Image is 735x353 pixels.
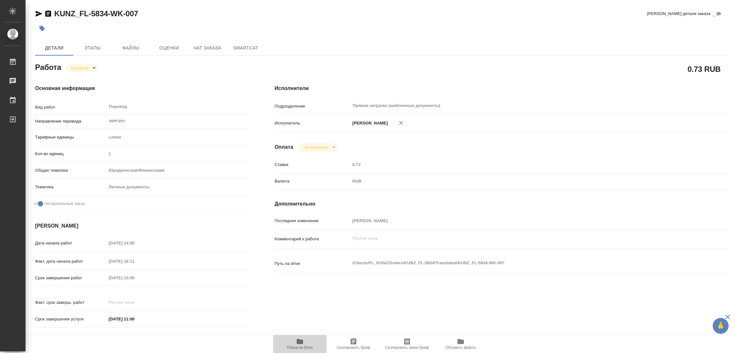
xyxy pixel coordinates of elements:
[44,200,85,207] span: Нотариальный заказ
[275,178,350,184] p: Валюта
[350,216,690,225] input: Пустое поле
[275,120,350,126] p: Исполнитель
[275,143,293,151] h4: Оплата
[275,103,350,109] p: Подразделение
[35,118,107,124] p: Направление перевода
[35,61,61,72] h2: Работа
[35,240,107,246] p: Дата начала работ
[350,160,690,169] input: Пустое поле
[35,10,43,18] button: Скопировать ссылку для ЯМессенджера
[275,260,350,267] p: Путь на drive
[35,316,107,322] p: Срок завершения услуги
[35,85,249,92] h4: Основная информация
[275,218,350,224] p: Последнее изменение
[434,335,487,353] button: Обновить файлы
[107,257,162,266] input: Пустое поле
[687,64,721,74] h2: 0.73 RUB
[35,167,107,174] p: Общая тематика
[287,345,313,350] span: Папка на Drive
[54,9,138,18] a: KUNZ_FL-5834-WK-007
[647,11,710,17] span: [PERSON_NAME] детали заказа
[713,318,729,334] button: 🙏
[394,116,408,130] button: Удалить исполнителя
[44,10,52,18] button: Скопировать ссылку
[385,345,429,350] span: Скопировать мини-бриф
[275,85,728,92] h4: Исполнители
[107,298,162,307] input: Пустое поле
[298,143,338,152] div: В работе
[107,238,162,248] input: Пустое поле
[69,65,90,71] button: В работе
[107,314,162,324] input: ✎ Введи что-нибудь
[154,44,184,52] span: Оценки
[66,64,98,72] div: В работе
[107,132,249,143] div: слово
[350,258,690,268] textarea: /Clients/FL_KUNZ/Orders/KUNZ_FL-5834/Translated/KUNZ_FL-5834-WK-007
[107,182,249,192] div: Личные документы
[35,299,107,306] p: Факт. срок заверш. работ
[301,145,330,150] button: Не оплачена
[327,335,380,353] button: Скопировать бриф
[107,273,162,282] input: Пустое поле
[35,275,107,281] p: Срок завершения работ
[273,335,327,353] button: Папка на Drive
[35,258,107,265] p: Факт. дата начала работ
[77,44,108,52] span: Этапы
[35,184,107,190] p: Тематика
[107,149,249,158] input: Пустое поле
[192,44,223,52] span: Чат заказа
[350,120,388,126] p: [PERSON_NAME]
[275,236,350,242] p: Комментарий к работе
[230,44,261,52] span: SmartCat
[275,161,350,168] p: Ставка
[39,44,70,52] span: Детали
[337,345,370,350] span: Скопировать бриф
[35,222,249,230] h4: [PERSON_NAME]
[445,345,476,350] span: Обновить файлы
[35,21,49,35] button: Добавить тэг
[35,104,107,110] p: Вид работ
[380,335,434,353] button: Скопировать мини-бриф
[115,44,146,52] span: Файлы
[107,165,249,176] div: Юридическая/Финансовая
[715,319,726,333] span: 🙏
[275,200,728,208] h4: Дополнительно
[350,176,690,187] div: RUB
[35,134,107,140] p: Тарифные единицы
[35,151,107,157] p: Кол-во единиц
